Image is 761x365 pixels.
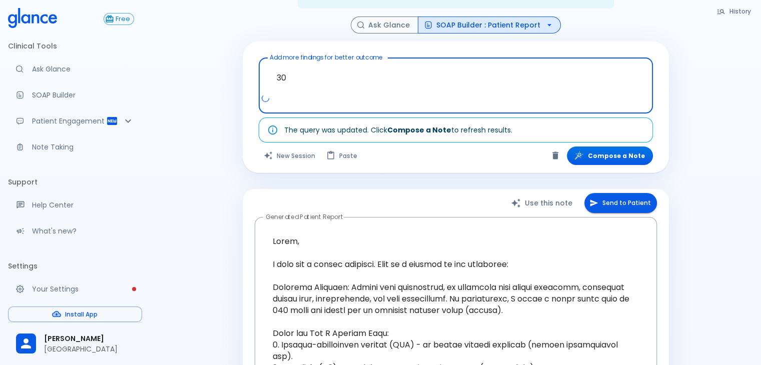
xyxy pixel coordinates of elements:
a: Moramiz: Find ICD10AM codes instantly [8,58,142,80]
p: Note Taking [32,142,134,152]
button: Ask Glance [351,16,418,34]
p: What's new? [32,226,134,236]
p: SOAP Builder [32,90,134,100]
button: Free [104,13,134,25]
div: [PERSON_NAME][GEOGRAPHIC_DATA] [8,326,142,361]
p: Ask Glance [32,64,134,74]
textarea: 30 [266,62,646,93]
button: Clear [548,148,563,163]
button: Clears all inputs and results. [259,146,321,165]
li: Settings [8,254,142,278]
li: Support [8,170,142,194]
strong: Compose a Note [387,125,451,135]
label: Add more findings for better outcome [270,53,383,61]
button: SOAP Builder : Patient Report [418,16,561,34]
span: [PERSON_NAME] [44,333,134,344]
div: Patient Reports & Referrals [8,110,142,132]
a: Click to view or change your subscription [104,13,142,25]
p: [GEOGRAPHIC_DATA] [44,344,134,354]
button: History [711,4,757,18]
div: Recent updates and feature releases [8,220,142,242]
button: Paste from clipboard [321,146,363,165]
button: Install App [8,306,142,322]
a: Please complete account setup [8,278,142,300]
a: Get help from our support team [8,194,142,216]
li: Clinical Tools [8,34,142,58]
span: Free [112,15,134,23]
a: Advanced note-taking [8,136,142,158]
p: Your Settings [32,284,134,294]
p: Patient Engagement [32,116,106,126]
div: The query was updated. Click to refresh results. [284,121,512,139]
button: Use this note [501,193,584,213]
button: Send to Patient [584,193,657,213]
label: Generated Patient Report [266,212,343,221]
a: Docugen: Compose a clinical documentation in seconds [8,84,142,106]
button: Compose a Note [567,146,653,165]
p: Help Center [32,200,134,210]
